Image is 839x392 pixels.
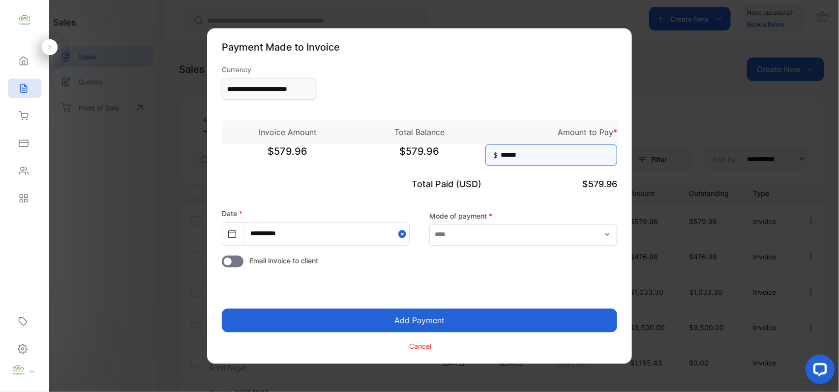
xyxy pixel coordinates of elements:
button: Add Payment [222,309,617,333]
img: logo [17,13,32,28]
label: Date [222,210,242,218]
span: $ [493,150,498,161]
span: $579.96 [222,144,354,169]
iframe: LiveChat chat widget [798,351,839,392]
label: Currency [222,65,316,75]
p: Total Balance [354,127,485,139]
span: $579.96 [354,144,485,169]
p: Amount to Pay [485,127,617,139]
span: $579.96 [582,179,617,190]
span: Email invoice to client [249,256,318,266]
img: profile [11,363,26,378]
p: Payment Made to Invoice [222,40,617,55]
label: Mode of payment [429,211,617,221]
p: Cancel [410,341,432,351]
button: Close [398,223,409,245]
p: Total Paid (USD) [354,178,485,191]
p: Invoice Amount [222,127,354,139]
